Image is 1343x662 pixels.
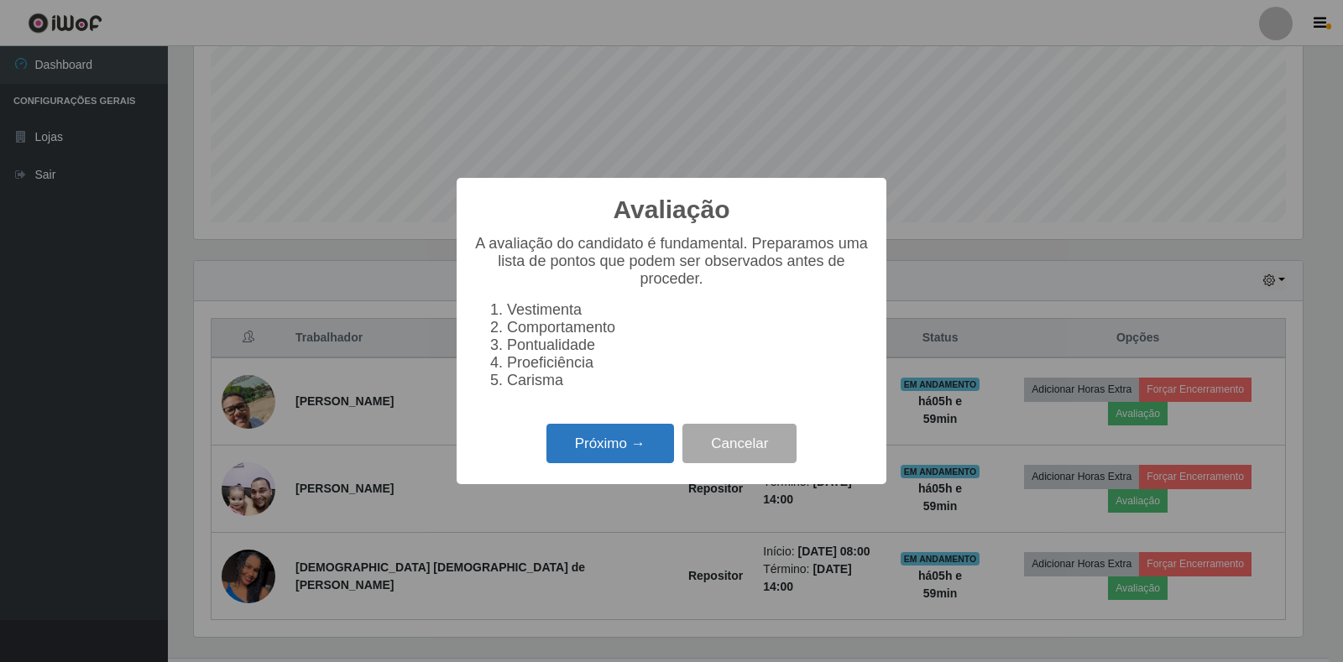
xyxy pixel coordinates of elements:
[507,301,870,319] li: Vestimenta
[614,195,730,225] h2: Avaliação
[546,424,674,463] button: Próximo →
[507,336,870,354] li: Pontualidade
[507,354,870,372] li: Proeficiência
[507,372,870,389] li: Carisma
[473,235,870,288] p: A avaliação do candidato é fundamental. Preparamos uma lista de pontos que podem ser observados a...
[682,424,797,463] button: Cancelar
[507,319,870,336] li: Comportamento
